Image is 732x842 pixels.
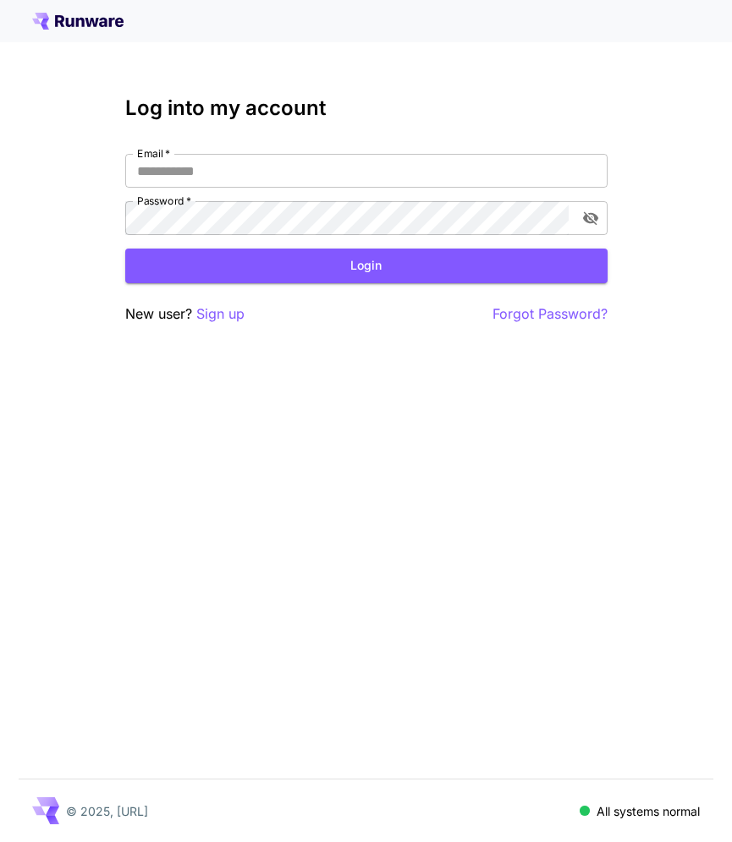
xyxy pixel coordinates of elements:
p: All systems normal [597,802,700,820]
label: Email [137,146,170,161]
button: Sign up [196,303,245,325]
p: © 2025, [URL] [66,802,148,820]
button: Login [125,249,608,283]
label: Password [137,194,191,208]
button: Forgot Password? [493,303,608,325]
p: New user? [125,303,245,325]
button: toggle password visibility [575,203,606,233]
h3: Log into my account [125,96,608,120]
